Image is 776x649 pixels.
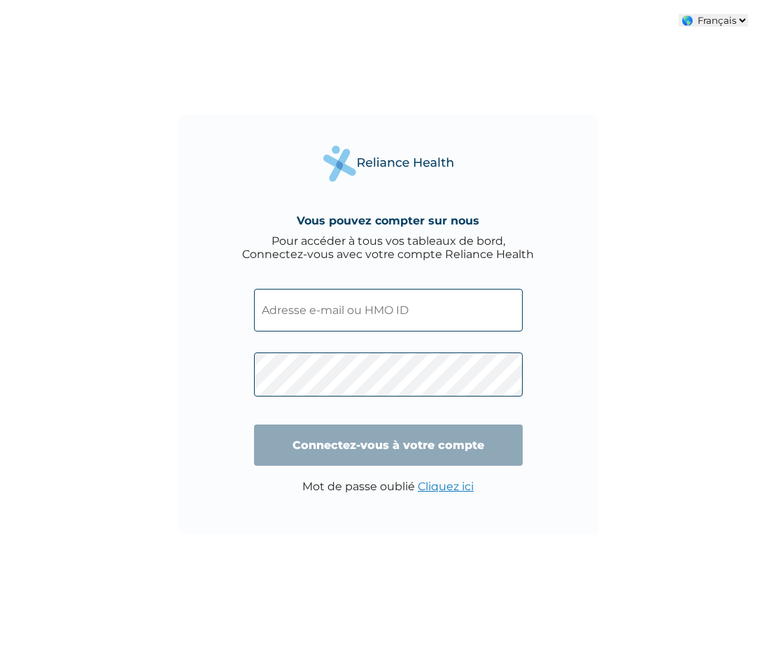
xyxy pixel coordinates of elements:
[254,289,523,331] input: Adresse e-mail ou HMO ID
[297,214,479,227] h4: Vous pouvez compter sur nous
[418,480,474,493] a: Cliquez ici
[302,480,474,493] p: Mot de passe oublié
[254,425,523,466] input: Connectez-vous à votre compte
[318,142,458,186] img: Logo de Reliance Health
[242,234,534,261] div: Pour accéder à tous vos tableaux de bord, Connectez-vous avec votre compte Reliance Health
